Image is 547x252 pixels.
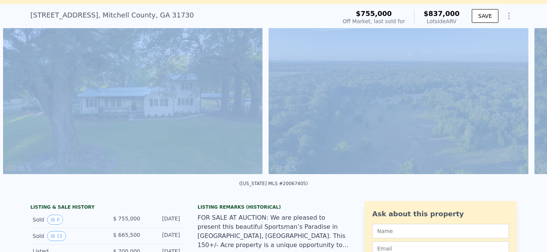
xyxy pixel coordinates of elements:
[113,232,140,238] span: $ 665,500
[146,231,180,241] div: [DATE]
[372,224,509,238] input: Name
[47,215,63,225] button: View historical data
[501,8,517,24] button: Show Options
[30,204,182,212] div: LISTING & SALE HISTORY
[30,10,194,21] div: [STREET_ADDRESS] , Mitchell County , GA 31730
[372,209,509,219] div: Ask about this property
[113,216,140,222] span: $ 755,000
[269,28,528,174] img: Sale: 28778491 Parcel: 15537110
[198,204,349,210] div: Listing Remarks (Historical)
[343,17,405,25] div: Off Market, last sold for
[33,231,100,241] div: Sold
[239,181,308,186] div: ([US_STATE] MLS #20067405)
[356,10,392,17] span: $755,000
[33,215,100,225] div: Sold
[146,215,180,225] div: [DATE]
[472,9,498,23] button: SAVE
[47,231,66,241] button: View historical data
[3,28,262,174] img: Sale: 28778491 Parcel: 15537110
[198,213,349,250] div: FOR SALE AT AUCTION: We are pleased to present this beautiful Sportsman’s Paradise in [GEOGRAPHIC...
[424,17,460,25] div: Lotside ARV
[424,10,460,17] span: $837,000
